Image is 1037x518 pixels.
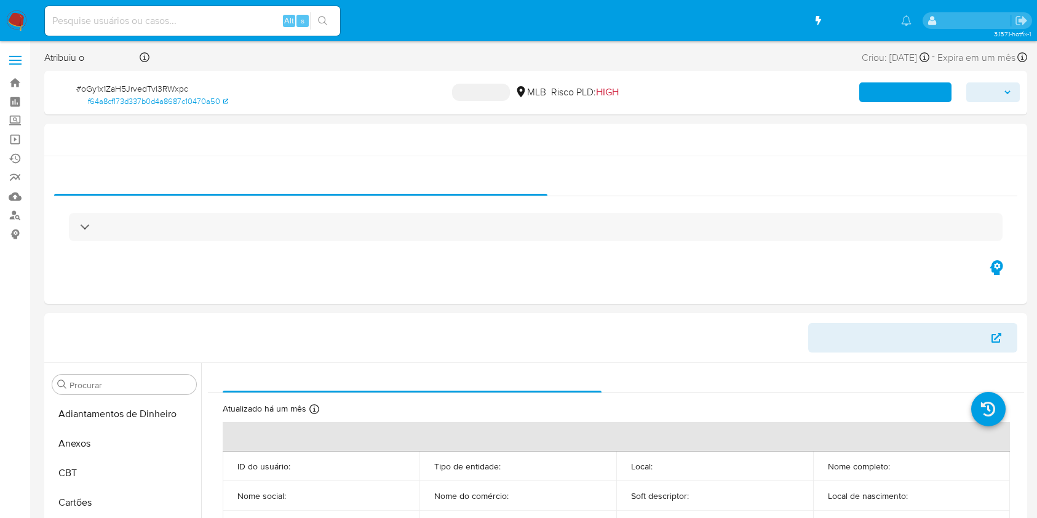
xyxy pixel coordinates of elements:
span: s [301,15,304,26]
p: [PERSON_NAME] [895,461,963,472]
h1: Informação do Caso [54,133,1017,146]
span: Risco PLD: [551,86,619,99]
span: Veja Aparência por [PERSON_NAME] [824,323,988,353]
b: AML Data Collector [868,82,943,102]
a: Sair [1015,14,1028,27]
span: # oGy1x1ZaH5JrvedTvl3RWxpc [76,82,188,95]
button: Adiantamentos de Dinheiro [47,399,201,429]
span: - [932,49,935,66]
th: Dados pessoais [223,422,1010,452]
span: KYC Status [795,370,844,385]
span: Eventos ( 1 ) [276,173,327,188]
p: Tipo de entidade : [434,461,501,472]
a: f64a8cf173d337b0d4a8687c10470a50 [88,96,228,107]
button: AML Data Collector [859,82,952,102]
div: Criou: [DATE] [862,49,929,66]
b: PLD [52,77,76,97]
button: CBT [47,458,201,488]
div: MANUAL (1) [69,213,1003,241]
button: Cartões [47,488,201,517]
button: search-icon [310,12,335,30]
input: Procurar [70,380,191,391]
button: Ações [966,82,1020,102]
span: HIGH [596,85,619,99]
span: Expira em um mês [937,51,1015,65]
p: Nome social : [237,490,286,501]
span: Alt [284,15,294,26]
p: Atualizado há um mês [223,403,306,415]
p: 418905148 [295,461,336,472]
span: Ações [769,173,797,188]
button: Procurar [57,380,67,389]
span: Atribuiu o [44,51,137,65]
h3: MANUAL (1) [100,220,158,234]
div: MLB [515,86,546,99]
span: Usuário [394,370,429,385]
p: ID do usuário : [237,461,290,472]
button: Veja Aparência por [PERSON_NAME] [808,323,1017,353]
span: Atalhos rápidos [823,14,889,27]
p: - [514,490,516,501]
p: Soft descriptor : [631,490,689,501]
p: MLB [658,461,675,472]
p: - [913,490,915,501]
p: Pessoa [506,461,534,472]
button: Anexos [47,429,201,458]
p: JOAO [291,490,314,501]
p: Local : [631,461,653,472]
span: Ações [975,82,999,102]
p: Nome completo : [828,461,890,472]
h1: Informação do Usuário [54,332,155,344]
b: aconceicao [84,50,137,65]
a: Notificações [901,15,912,26]
p: Local de nascimento : [828,490,908,501]
b: Person ID [52,96,85,107]
p: ana.conceicao@mercadolivre.com [941,15,1011,26]
p: - [694,490,696,501]
p: OPEN - ROS [452,84,510,101]
input: Pesquise usuários ou casos... [45,13,340,29]
p: Nome do comércio : [434,490,509,501]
